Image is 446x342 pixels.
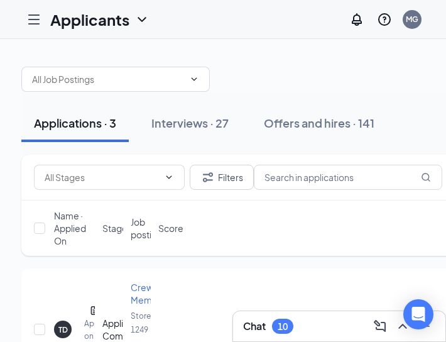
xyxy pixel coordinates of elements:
span: Name · Applied On [54,209,95,247]
div: Application Complete [102,317,123,342]
button: ChevronUp [393,316,413,336]
div: Interviews · 27 [151,115,229,131]
input: Search in applications [254,165,442,190]
svg: Hamburger [26,12,41,27]
button: ComposeMessage [370,316,390,336]
svg: QuestionInfo [377,12,392,27]
div: MG [406,14,418,25]
svg: ChevronDown [189,74,199,84]
input: All Job Postings [32,72,184,86]
div: Open Intercom Messenger [403,299,433,329]
h3: Chat [243,319,266,333]
svg: ChevronUp [395,319,410,334]
div: Offers and hires · 141 [264,115,374,131]
button: Filter Filters [190,165,254,190]
svg: ComposeMessage [373,319,388,334]
svg: ChevronDown [134,12,150,27]
svg: MagnifyingGlass [421,172,431,182]
div: 10 [278,321,288,332]
div: TD [58,324,68,335]
svg: Notifications [349,12,364,27]
h1: Applicants [50,9,129,30]
svg: ChevronDown [164,172,174,182]
span: Job posting [131,216,162,241]
div: Applications · 3 [34,115,116,131]
svg: Filter [200,170,215,185]
span: Score [158,222,183,234]
span: Crew Member [131,282,166,306]
input: All Stages [45,170,159,184]
span: Stage [102,222,128,234]
svg: Document [89,306,99,316]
